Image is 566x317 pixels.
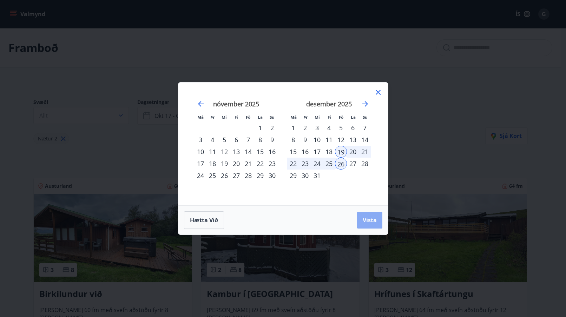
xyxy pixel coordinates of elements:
[254,158,266,170] td: Choose laugardagur, 22. nóvember 2025 as your check-in date. It’s available.
[290,114,297,120] small: Má
[230,146,242,158] td: Choose fimmtudagur, 13. nóvember 2025 as your check-in date. It’s available.
[299,158,311,170] td: Selected. þriðjudagur, 23. desember 2025
[311,122,323,134] td: Choose miðvikudagur, 3. desember 2025 as your check-in date. It’s available.
[323,146,335,158] div: 18
[299,134,311,146] td: Choose þriðjudagur, 9. desember 2025 as your check-in date. It’s available.
[359,146,371,158] td: Selected. sunnudagur, 21. desember 2025
[258,114,263,120] small: La
[347,134,359,146] td: Choose laugardagur, 13. desember 2025 as your check-in date. It’s available.
[311,146,323,158] td: Choose miðvikudagur, 17. desember 2025 as your check-in date. It’s available.
[266,134,278,146] td: Choose sunnudagur, 9. nóvember 2025 as your check-in date. It’s available.
[287,122,299,134] div: 1
[311,158,323,170] div: 24
[218,146,230,158] div: 12
[230,158,242,170] td: Choose fimmtudagur, 20. nóvember 2025 as your check-in date. It’s available.
[335,146,347,158] div: 19
[306,100,352,108] strong: desember 2025
[206,146,218,158] div: 11
[359,134,371,146] td: Choose sunnudagur, 14. desember 2025 as your check-in date. It’s available.
[206,134,218,146] td: Choose þriðjudagur, 4. nóvember 2025 as your check-in date. It’s available.
[230,170,242,181] div: 27
[218,170,230,181] div: 26
[218,146,230,158] td: Choose miðvikudagur, 12. nóvember 2025 as your check-in date. It’s available.
[206,146,218,158] td: Choose þriðjudagur, 11. nóvember 2025 as your check-in date. It’s available.
[266,134,278,146] div: 9
[266,158,278,170] div: 23
[218,158,230,170] td: Choose miðvikudagur, 19. nóvember 2025 as your check-in date. It’s available.
[335,158,347,170] td: Selected as end date. föstudagur, 26. desember 2025
[190,216,218,224] span: Hætta við
[339,114,343,120] small: Fö
[335,122,347,134] td: Choose föstudagur, 5. desember 2025 as your check-in date. It’s available.
[299,158,311,170] div: 23
[206,158,218,170] td: Choose þriðjudagur, 18. nóvember 2025 as your check-in date. It’s available.
[218,170,230,181] td: Choose miðvikudagur, 26. nóvember 2025 as your check-in date. It’s available.
[222,114,227,120] small: Mi
[311,146,323,158] div: 17
[287,158,299,170] div: 22
[235,114,238,120] small: Fi
[363,216,377,224] span: Vista
[315,114,320,120] small: Mi
[347,146,359,158] div: 20
[230,146,242,158] div: 13
[246,114,250,120] small: Fö
[195,134,206,146] div: 3
[242,170,254,181] td: Choose föstudagur, 28. nóvember 2025 as your check-in date. It’s available.
[347,134,359,146] div: 13
[195,146,206,158] div: 10
[287,134,299,146] td: Choose mánudagur, 8. desember 2025 as your check-in date. It’s available.
[266,170,278,181] td: Choose sunnudagur, 30. nóvember 2025 as your check-in date. It’s available.
[242,158,254,170] td: Choose föstudagur, 21. nóvember 2025 as your check-in date. It’s available.
[328,114,331,120] small: Fi
[195,134,206,146] td: Choose mánudagur, 3. nóvember 2025 as your check-in date. It’s available.
[359,134,371,146] div: 14
[323,122,335,134] td: Choose fimmtudagur, 4. desember 2025 as your check-in date. It’s available.
[254,146,266,158] div: 15
[187,91,380,197] div: Calendar
[323,158,335,170] td: Selected. fimmtudagur, 25. desember 2025
[242,170,254,181] div: 28
[210,114,215,120] small: Þr
[206,158,218,170] div: 18
[323,134,335,146] td: Choose fimmtudagur, 11. desember 2025 as your check-in date. It’s available.
[197,100,205,108] div: Move backward to switch to the previous month.
[323,122,335,134] div: 4
[254,158,266,170] div: 22
[254,122,266,134] div: 1
[359,158,371,170] div: 28
[195,146,206,158] td: Choose mánudagur, 10. nóvember 2025 as your check-in date. It’s available.
[206,170,218,181] div: 25
[266,146,278,158] td: Choose sunnudagur, 16. nóvember 2025 as your check-in date. It’s available.
[266,122,278,134] div: 2
[254,122,266,134] td: Choose laugardagur, 1. nóvember 2025 as your check-in date. It’s available.
[230,170,242,181] td: Choose fimmtudagur, 27. nóvember 2025 as your check-in date. It’s available.
[254,134,266,146] td: Choose laugardagur, 8. nóvember 2025 as your check-in date. It’s available.
[254,134,266,146] div: 8
[287,158,299,170] td: Selected. mánudagur, 22. desember 2025
[323,146,335,158] td: Choose fimmtudagur, 18. desember 2025 as your check-in date. It’s available.
[195,158,206,170] div: 17
[266,146,278,158] div: 16
[311,134,323,146] td: Choose miðvikudagur, 10. desember 2025 as your check-in date. It’s available.
[254,146,266,158] td: Choose laugardagur, 15. nóvember 2025 as your check-in date. It’s available.
[359,158,371,170] td: Choose sunnudagur, 28. desember 2025 as your check-in date. It’s available.
[254,170,266,181] td: Choose laugardagur, 29. nóvember 2025 as your check-in date. It’s available.
[311,170,323,181] td: Choose miðvikudagur, 31. desember 2025 as your check-in date. It’s available.
[357,212,382,229] button: Vista
[270,114,275,120] small: Su
[218,158,230,170] div: 19
[195,170,206,181] td: Choose mánudagur, 24. nóvember 2025 as your check-in date. It’s available.
[242,158,254,170] div: 21
[287,122,299,134] td: Choose mánudagur, 1. desember 2025 as your check-in date. It’s available.
[335,158,347,170] div: 26
[347,158,359,170] div: 27
[299,146,311,158] div: 16
[266,170,278,181] div: 30
[195,170,206,181] div: 24
[218,134,230,146] div: 5
[299,170,311,181] td: Choose þriðjudagur, 30. desember 2025 as your check-in date. It’s available.
[299,170,311,181] div: 30
[311,134,323,146] div: 10
[266,122,278,134] td: Choose sunnudagur, 2. nóvember 2025 as your check-in date. It’s available.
